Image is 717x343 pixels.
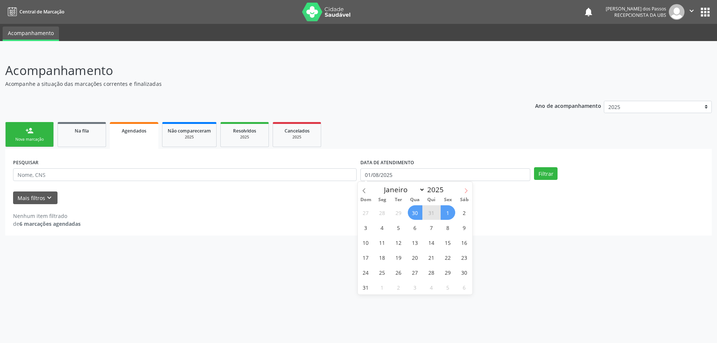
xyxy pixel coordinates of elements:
label: DATA DE ATENDIMENTO [360,157,414,168]
div: Nenhum item filtrado [13,212,81,220]
strong: 6 marcações agendadas [19,220,81,227]
span: Agosto 25, 2025 [375,265,389,280]
span: Sex [440,197,456,202]
i: keyboard_arrow_down [45,194,53,202]
span: Agosto 29, 2025 [441,265,455,280]
span: Julho 30, 2025 [408,205,422,220]
span: Na fila [75,128,89,134]
label: PESQUISAR [13,157,38,168]
div: Nova marcação [11,137,48,142]
span: Julho 28, 2025 [375,205,389,220]
span: Setembro 3, 2025 [408,280,422,294]
select: Month [381,184,425,195]
button: Mais filtroskeyboard_arrow_down [13,191,58,205]
span: Seg [374,197,390,202]
span: Não compareceram [168,128,211,134]
span: Agosto 7, 2025 [424,220,439,235]
span: Agosto 13, 2025 [408,235,422,250]
span: Agosto 22, 2025 [441,250,455,265]
span: Agosto 5, 2025 [391,220,406,235]
span: Agosto 9, 2025 [457,220,472,235]
div: 2025 [278,134,316,140]
span: Cancelados [285,128,310,134]
span: Agosto 31, 2025 [358,280,373,294]
span: Agosto 24, 2025 [358,265,373,280]
span: Agosto 2, 2025 [457,205,472,220]
span: Agosto 17, 2025 [358,250,373,265]
span: Agosto 12, 2025 [391,235,406,250]
span: Dom [358,197,374,202]
span: Agosto 19, 2025 [391,250,406,265]
span: Agosto 30, 2025 [457,265,472,280]
input: Selecione um intervalo [360,168,530,181]
span: Agosto 6, 2025 [408,220,422,235]
button: apps [699,6,712,19]
button:  [685,4,699,20]
div: [PERSON_NAME] dos Passos [606,6,666,12]
input: Year [425,185,450,194]
span: Resolvidos [233,128,256,134]
span: Qui [423,197,440,202]
span: Agosto 11, 2025 [375,235,389,250]
span: Agosto 23, 2025 [457,250,472,265]
span: Setembro 1, 2025 [375,280,389,294]
span: Agosto 1, 2025 [441,205,455,220]
span: Setembro 2, 2025 [391,280,406,294]
button: notifications [583,7,594,17]
span: Agosto 20, 2025 [408,250,422,265]
span: Setembro 4, 2025 [424,280,439,294]
div: 2025 [168,134,211,140]
button: Filtrar [534,167,558,180]
span: Agosto 26, 2025 [391,265,406,280]
span: Julho 31, 2025 [424,205,439,220]
i:  [687,7,696,15]
span: Agosto 21, 2025 [424,250,439,265]
span: Setembro 6, 2025 [457,280,472,294]
a: Central de Marcação [5,6,64,18]
p: Acompanhe a situação das marcações correntes e finalizadas [5,80,500,88]
p: Acompanhamento [5,61,500,80]
span: Agosto 28, 2025 [424,265,439,280]
span: Ter [390,197,407,202]
img: img [669,4,685,20]
span: Agosto 16, 2025 [457,235,472,250]
input: Nome, CNS [13,168,357,181]
div: 2025 [226,134,263,140]
span: Recepcionista da UBS [614,12,666,18]
span: Agosto 14, 2025 [424,235,439,250]
span: Sáb [456,197,472,202]
span: Qua [407,197,423,202]
span: Agosto 4, 2025 [375,220,389,235]
div: de [13,220,81,228]
span: Julho 29, 2025 [391,205,406,220]
span: Agosto 3, 2025 [358,220,373,235]
span: Agendados [122,128,146,134]
span: Julho 27, 2025 [358,205,373,220]
span: Agosto 15, 2025 [441,235,455,250]
span: Agosto 18, 2025 [375,250,389,265]
span: Agosto 10, 2025 [358,235,373,250]
span: Central de Marcação [19,9,64,15]
span: Agosto 8, 2025 [441,220,455,235]
span: Agosto 27, 2025 [408,265,422,280]
a: Acompanhamento [3,26,59,41]
span: Setembro 5, 2025 [441,280,455,294]
div: person_add [25,127,34,135]
p: Ano de acompanhamento [535,101,601,110]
